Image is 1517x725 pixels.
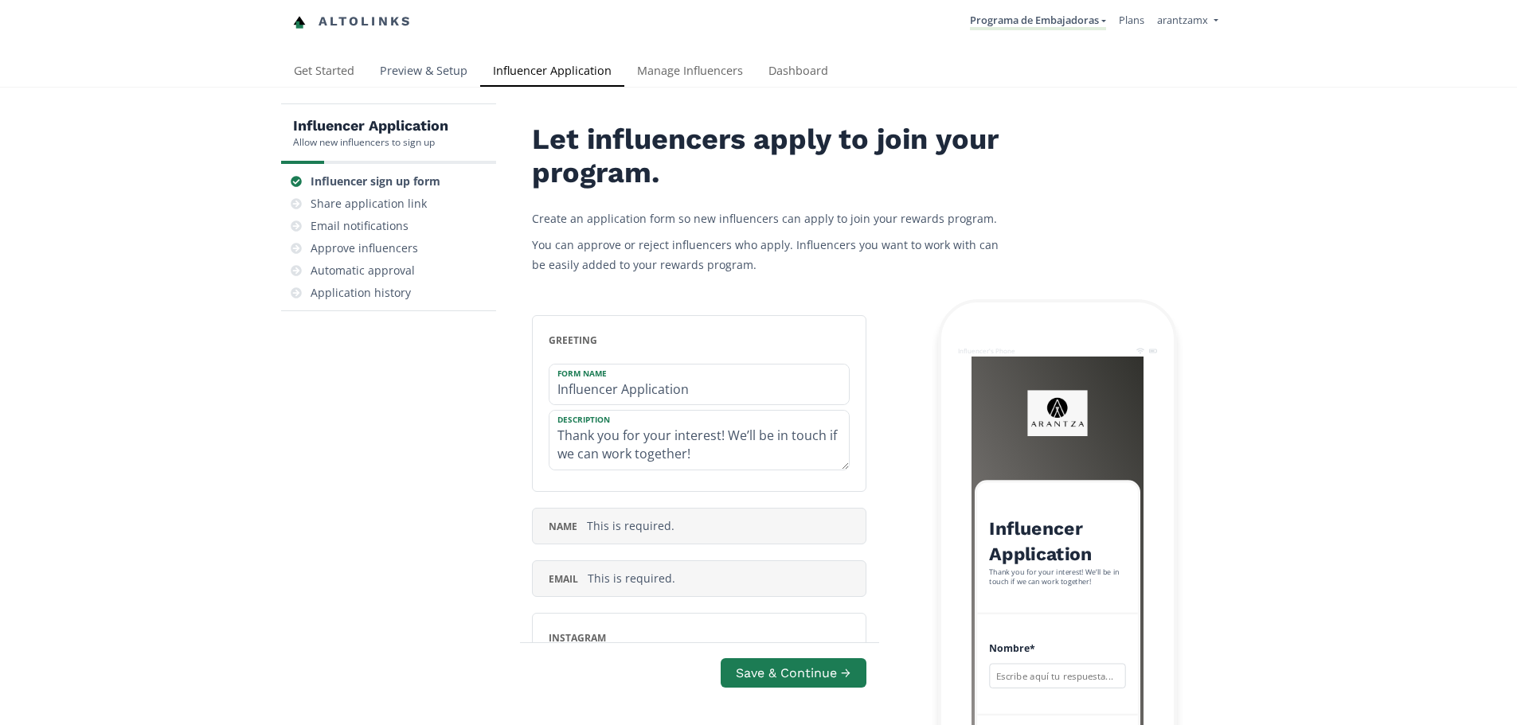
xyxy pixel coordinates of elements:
a: Programa de Embajadoras [970,13,1106,30]
h5: Influencer Application [293,116,448,135]
div: Share application link [311,196,427,212]
img: favicon-32x32.png [293,16,306,29]
a: Altolinks [293,9,412,35]
h4: Nombre * [989,641,1125,658]
input: Escribe aquí tu respuesta... [989,664,1125,688]
span: This is required. [587,518,674,533]
a: arantzamx [1157,13,1218,31]
h2: Influencer Application [989,516,1125,567]
div: Application history [311,285,411,301]
a: Dashboard [756,57,841,88]
a: Preview & Setup [367,57,480,88]
div: Influencer's Phone [958,346,1015,355]
div: Influencer sign up form [311,173,440,189]
p: Create an application form so new influencers can apply to join your rewards program. [532,209,1010,228]
div: Email notifications [311,218,409,234]
span: instagram [549,631,606,645]
span: email [549,572,578,586]
p: You can approve or reject influencers who apply. Influencers you want to work with can be easily ... [532,235,1010,275]
textarea: Thank you for your interest! We’ll be in touch if we can work together! [549,411,849,470]
a: Influencer Application [480,57,624,88]
div: Approve influencers [311,240,418,256]
label: Form Name [549,364,833,379]
span: greeting [549,333,597,347]
a: Get Started [281,57,367,88]
div: Automatic approval [311,263,415,279]
span: arantzamx [1157,13,1208,27]
div: Allow new influencers to sign up [293,135,448,149]
span: name [549,520,577,533]
h2: Let influencers apply to join your program. [532,123,1010,189]
img: jpq5Bx5xx2a5 [1027,390,1087,436]
a: Manage Influencers [624,57,756,88]
label: Description [549,411,833,425]
div: Thank you for your interest! We’ll be in touch if we can work together! [989,567,1125,588]
button: Save & Continue → [721,658,866,688]
span: This is required. [588,571,675,586]
a: Plans [1119,13,1144,27]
